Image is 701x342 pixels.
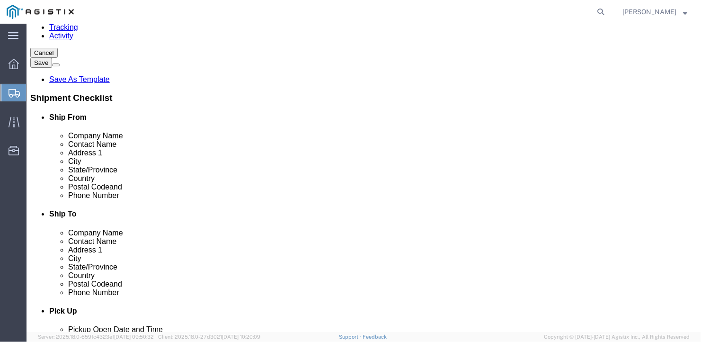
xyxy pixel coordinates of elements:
[7,5,74,19] img: logo
[622,7,676,17] span: Craig McCausland
[339,334,363,340] a: Support
[27,24,701,332] iframe: FS Legacy Container
[622,6,688,18] button: [PERSON_NAME]
[114,334,154,340] span: [DATE] 09:50:32
[363,334,387,340] a: Feedback
[158,334,260,340] span: Client: 2025.18.0-27d3021
[544,333,690,341] span: Copyright © [DATE]-[DATE] Agistix Inc., All Rights Reserved
[38,334,154,340] span: Server: 2025.18.0-659fc4323ef
[222,334,260,340] span: [DATE] 10:20:09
